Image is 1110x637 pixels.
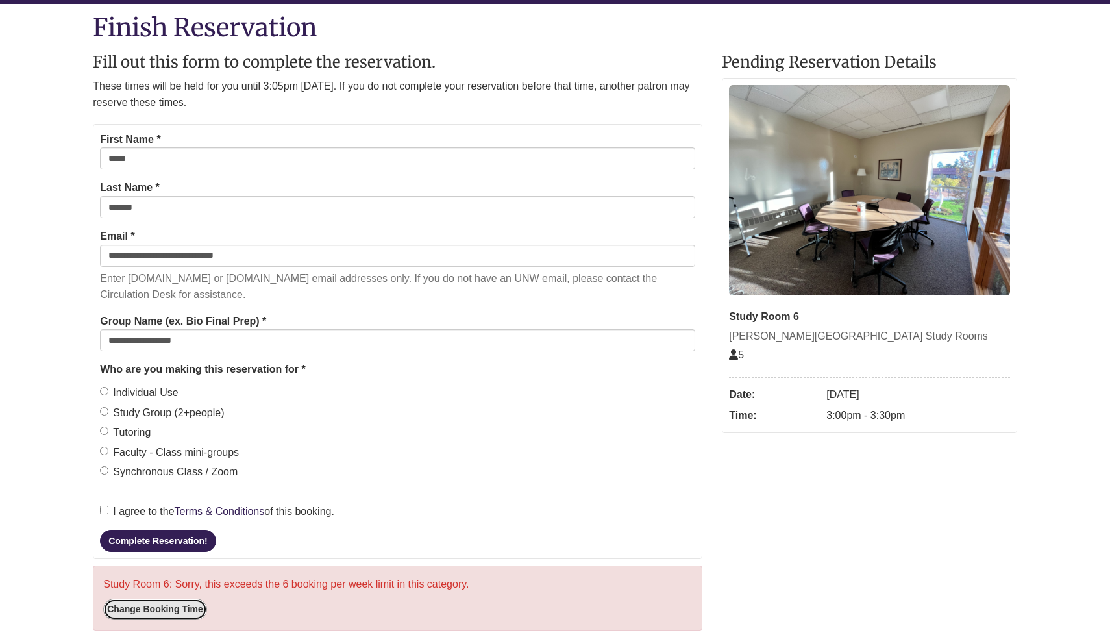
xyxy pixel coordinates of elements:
dt: Date: [729,384,820,405]
div: Error encountered [93,566,702,631]
input: Individual Use [100,387,108,395]
dt: Time: [729,405,820,426]
label: Last Name * [100,179,160,196]
label: Individual Use [100,384,179,401]
label: First Name * [100,131,160,148]
legend: Who are you making this reservation for * [100,361,695,378]
img: Study Room 6 [729,85,1010,295]
label: Email * [100,228,134,245]
div: Study Room 6 [729,308,1010,325]
dd: [DATE] [826,384,1010,405]
label: Group Name (ex. Bio Final Prep) * [100,313,266,330]
p: These times will be held for you until 3:05pm [DATE]. If you do not complete your reservation bef... [93,78,702,111]
input: Study Group (2+people) [100,407,108,416]
h1: Finish Reservation [93,14,1017,41]
label: Study Group (2+people) [100,405,224,421]
label: Faculty - Class mini-groups [100,444,239,461]
button: Complete Reservation! [100,530,216,552]
label: I agree to the of this booking. [100,503,334,520]
p: Enter [DOMAIN_NAME] or [DOMAIN_NAME] email addresses only. If you do not have an UNW email, pleas... [100,270,695,303]
a: Terms & Conditions [175,506,265,517]
dd: 3:00pm - 3:30pm [826,405,1010,426]
label: Synchronous Class / Zoom [100,464,238,481]
a: Change Booking Time [103,599,207,620]
input: I agree to theTerms & Conditionsof this booking. [100,506,108,514]
input: Synchronous Class / Zoom [100,466,108,475]
div: [PERSON_NAME][GEOGRAPHIC_DATA] Study Rooms [729,328,1010,345]
input: Tutoring [100,427,108,435]
p: Study Room 6: Sorry, this exceeds the 6 booking per week limit in this category. [103,576,692,593]
h2: Fill out this form to complete the reservation. [93,54,702,71]
input: Faculty - Class mini-groups [100,447,108,455]
h2: Pending Reservation Details [722,54,1017,71]
span: The capacity of this space [729,349,744,360]
label: Tutoring [100,424,151,441]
